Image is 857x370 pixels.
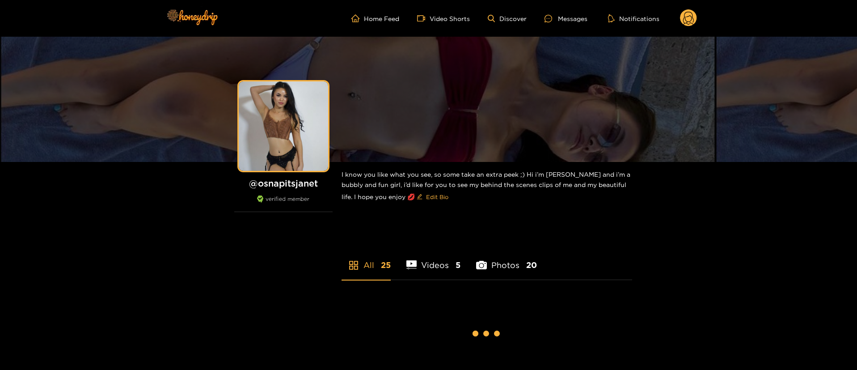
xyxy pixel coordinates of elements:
[415,190,450,204] button: editEdit Bio
[605,14,662,23] button: Notifications
[526,259,537,271] span: 20
[426,192,448,201] span: Edit Bio
[488,15,527,22] a: Discover
[381,259,391,271] span: 25
[406,239,461,280] li: Videos
[417,194,422,200] span: edit
[417,14,430,22] span: video-camera
[545,13,587,24] div: Messages
[342,162,632,211] div: I know you like what you see, so some take an extra peek ;) Hi i’m [PERSON_NAME] and i’m a bubbly...
[234,178,333,189] h1: @ osnapitsjanet
[351,14,364,22] span: home
[476,239,537,280] li: Photos
[351,14,399,22] a: Home Feed
[456,259,460,271] span: 5
[342,239,391,280] li: All
[417,14,470,22] a: Video Shorts
[348,260,359,271] span: appstore
[234,196,333,212] div: verified member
